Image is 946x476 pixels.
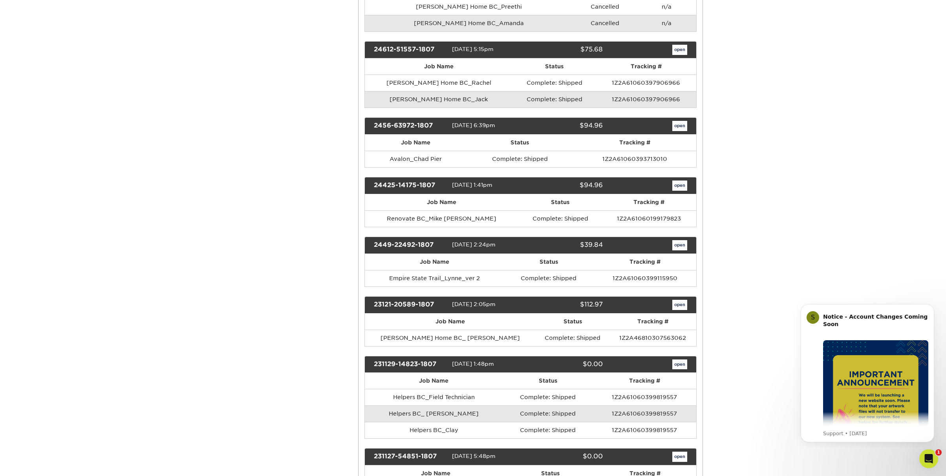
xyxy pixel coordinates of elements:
div: $112.97 [525,300,609,310]
a: open [672,452,687,462]
th: Status [519,194,602,210]
span: 1 [935,449,942,456]
td: Renovate BC_Mike [PERSON_NAME] [365,210,519,227]
th: Job Name [365,194,519,210]
a: open [672,300,687,310]
div: $94.96 [525,181,609,191]
a: open [672,359,687,370]
td: Helpers BC_ [PERSON_NAME] [365,405,503,422]
td: Empire State Trail_Lynne_ver 2 [365,270,504,286]
td: 1Z2A61060399115950 [594,270,696,286]
td: 1Z2A61060393713010 [573,151,696,167]
td: [PERSON_NAME] Home BC_Amanda [365,15,573,31]
td: 1Z2A61060397906966 [596,91,696,108]
th: Status [504,254,594,270]
td: 1Z2A61060399819557 [593,389,696,405]
td: Complete: Shipped [503,405,593,422]
td: Complete: Shipped [503,422,593,438]
div: 24425-14175-1807 [368,181,452,191]
th: Status [503,373,593,389]
td: 1Z2A61060399819557 [593,422,696,438]
div: $75.68 [525,45,609,55]
td: Complete: Shipped [512,75,596,91]
td: 1Z2A61060399819557 [593,405,696,422]
div: 231129-14823-1807 [368,359,452,370]
td: Avalon_Chad Pier [365,151,466,167]
span: [DATE] 1:48pm [452,361,494,367]
td: Cancelled [573,15,637,31]
td: n/a [637,15,696,31]
div: 231127-54851-1807 [368,452,452,462]
th: Status [466,135,573,151]
th: Status [512,58,596,75]
span: [DATE] 6:39pm [452,122,495,128]
th: Job Name [365,314,536,330]
th: Tracking # [609,314,696,330]
td: 1Z2A61060397906966 [596,75,696,91]
div: $94.96 [525,121,609,131]
iframe: Intercom live chat [919,449,938,468]
td: 1Z2A61060199179823 [602,210,696,227]
th: Tracking # [593,373,696,389]
th: Status [536,314,609,330]
td: Helpers BC_Field Technician [365,389,503,405]
div: 24612-51557-1807 [368,45,452,55]
th: Tracking # [573,135,696,151]
div: $0.00 [525,452,609,462]
span: [DATE] 5:15pm [452,46,494,53]
td: 1Z2A46810307563062 [609,330,696,346]
div: 2456-63972-1807 [368,121,452,131]
td: Complete: Shipped [512,91,596,108]
iframe: Intercom notifications message [789,297,946,447]
th: Tracking # [602,194,696,210]
td: [PERSON_NAME] Home BC_Rachel [365,75,512,91]
td: Complete: Shipped [466,151,573,167]
td: Complete: Shipped [504,270,594,286]
td: Complete: Shipped [519,210,602,227]
a: open [672,181,687,191]
a: open [672,121,687,131]
td: Complete: Shipped [536,330,609,346]
div: 23121-20589-1807 [368,300,452,310]
th: Tracking # [594,254,696,270]
th: Job Name [365,135,466,151]
div: 2449-22492-1807 [368,240,452,250]
span: [DATE] 2:05pm [452,301,496,307]
span: [DATE] 2:24pm [452,241,496,248]
div: $0.00 [525,359,609,370]
td: [PERSON_NAME] Home BC_ [PERSON_NAME] [365,330,536,346]
th: Job Name [365,58,512,75]
td: Complete: Shipped [503,389,593,405]
a: open [672,45,687,55]
th: Tracking # [596,58,696,75]
td: Helpers BC_Clay [365,422,503,438]
th: Job Name [365,254,504,270]
td: [PERSON_NAME] Home BC_Jack [365,91,512,108]
th: Job Name [365,373,503,389]
span: [DATE] 1:41pm [452,182,492,188]
a: open [672,240,687,250]
span: [DATE] 5:48pm [452,453,496,460]
div: $39.84 [525,240,609,250]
